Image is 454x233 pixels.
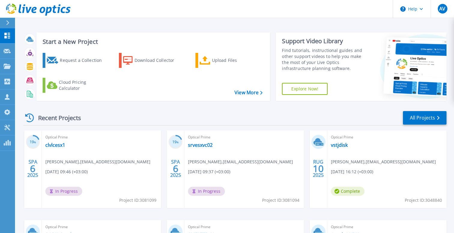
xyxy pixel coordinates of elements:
div: Find tutorials, instructional guides and other support videos to help you make the most of your L... [282,47,368,71]
span: 6 [30,166,35,171]
span: Project ID: 3081099 [119,197,156,204]
span: 10 [313,166,324,171]
span: 6 [173,166,178,171]
span: AV [439,6,445,11]
h3: 19 [26,139,40,146]
span: Project ID: 3081094 [262,197,299,204]
span: Optical Prime [331,224,443,230]
span: [DATE] 16:12 (+03:00) [331,168,373,175]
div: SPA 2025 [27,158,38,180]
span: In Progress [45,187,82,196]
a: All Projects [403,111,446,125]
a: Explore Now! [282,83,328,95]
span: [DATE] 09:46 (+03:00) [45,168,88,175]
div: Support Video Library [282,37,368,45]
a: clvlcesx1 [45,142,65,148]
span: [PERSON_NAME] , [EMAIL_ADDRESS][DOMAIN_NAME] [45,159,150,165]
span: Project ID: 3048840 [405,197,442,204]
div: Upload Files [212,54,260,66]
a: View More [235,90,262,95]
span: In Progress [188,187,225,196]
span: Optical Prime [188,134,300,141]
div: Download Collector [135,54,183,66]
div: SPA 2025 [170,158,181,180]
span: Optical Prime [45,224,157,230]
div: RUG 2025 [313,158,324,180]
a: vstjdisk [331,142,348,148]
a: Upload Files [195,53,262,68]
a: srvesxvc02 [188,142,213,148]
a: Request a Collection [43,53,110,68]
span: [PERSON_NAME] , [EMAIL_ADDRESS][DOMAIN_NAME] [331,159,436,165]
div: Recent Projects [23,110,89,125]
span: Optical Prime [188,224,300,230]
div: Request a Collection [60,54,108,66]
span: Complete [331,187,365,196]
a: Cloud Pricing Calculator [43,78,110,93]
span: % [177,141,179,144]
h3: Start a New Project [43,38,262,45]
div: Cloud Pricing Calculator [59,79,107,91]
span: Optical Prime [45,134,157,141]
span: [PERSON_NAME] , [EMAIL_ADDRESS][DOMAIN_NAME] [188,159,293,165]
a: Download Collector [119,53,186,68]
span: Optical Prime [331,134,443,141]
span: [DATE] 09:37 (+03:00) [188,168,230,175]
h3: 19 [168,139,183,146]
span: % [34,141,36,144]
